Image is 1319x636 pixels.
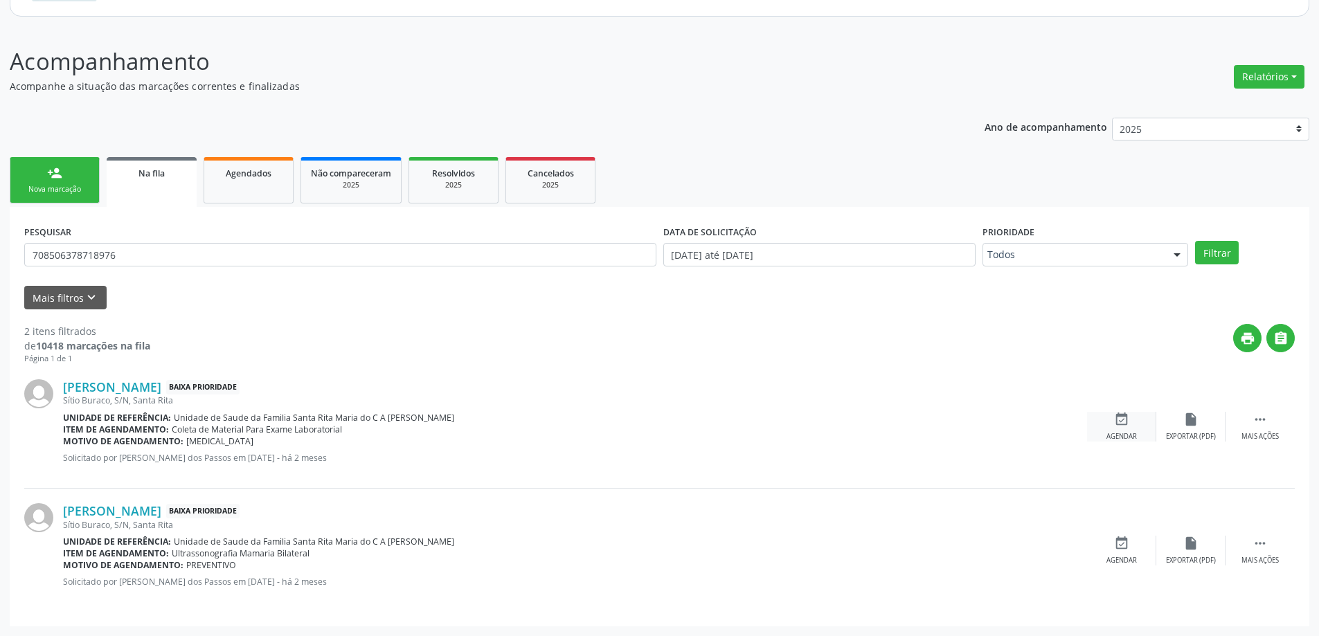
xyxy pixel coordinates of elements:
span: Todos [987,248,1160,262]
div: Exportar (PDF) [1166,432,1216,442]
div: Mais ações [1241,556,1279,565]
b: Motivo de agendamento: [63,435,183,447]
div: Agendar [1106,432,1137,442]
button: Relatórios [1234,65,1304,89]
span: Na fila [138,167,165,179]
div: Agendar [1106,556,1137,565]
span: Ultrassonografia Mamaria Bilateral [172,547,309,559]
span: [MEDICAL_DATA] [186,435,253,447]
div: Exportar (PDF) [1166,556,1216,565]
span: Baixa Prioridade [166,504,240,518]
b: Item de agendamento: [63,424,169,435]
span: Resolvidos [432,167,475,179]
button:  [1266,324,1295,352]
i: event_available [1114,536,1129,551]
div: de [24,338,150,353]
span: PREVENTIVO [186,559,236,571]
b: Unidade de referência: [63,412,171,424]
p: Ano de acompanhamento [985,118,1107,135]
span: Agendados [226,167,271,179]
label: PESQUISAR [24,221,71,243]
div: Sítio Buraco, S/N, Santa Rita [63,519,1087,531]
p: Solicitado por [PERSON_NAME] dos Passos em [DATE] - há 2 meses [63,576,1087,588]
button: Mais filtroskeyboard_arrow_down [24,286,107,310]
span: Unidade de Saude da Familia Santa Rita Maria do C A [PERSON_NAME] [174,412,454,424]
span: Coleta de Material Para Exame Laboratorial [172,424,342,435]
div: 2025 [419,180,488,190]
a: [PERSON_NAME] [63,503,161,518]
span: Unidade de Saude da Familia Santa Rita Maria do C A [PERSON_NAME] [174,536,454,547]
b: Item de agendamento: [63,547,169,559]
i: keyboard_arrow_down [84,290,99,305]
i:  [1273,331,1289,346]
b: Unidade de referência: [63,536,171,547]
input: Selecione um intervalo [663,243,976,266]
span: Não compareceram [311,167,391,179]
div: 2025 [311,180,391,190]
a: [PERSON_NAME] [63,379,161,394]
input: Nome, CNS [24,243,656,266]
p: Acompanhe a situação das marcações correntes e finalizadas [10,79,919,93]
span: Baixa Prioridade [166,380,240,394]
i: insert_drive_file [1183,536,1199,551]
label: DATA DE SOLICITAÇÃO [663,221,757,243]
p: Solicitado por [PERSON_NAME] dos Passos em [DATE] - há 2 meses [63,452,1087,464]
img: img [24,379,53,408]
span: Cancelados [528,167,574,179]
i: insert_drive_file [1183,412,1199,427]
p: Acompanhamento [10,44,919,79]
div: 2025 [516,180,585,190]
div: person_add [47,165,62,181]
img: img [24,503,53,532]
i: event_available [1114,412,1129,427]
div: Nova marcação [20,184,89,194]
i:  [1253,536,1268,551]
i: print [1240,331,1255,346]
b: Motivo de agendamento: [63,559,183,571]
div: Sítio Buraco, S/N, Santa Rita [63,394,1087,406]
div: 2 itens filtrados [24,324,150,338]
button: Filtrar [1195,241,1239,264]
i:  [1253,412,1268,427]
div: Mais ações [1241,432,1279,442]
strong: 10418 marcações na fila [36,339,150,352]
button: print [1233,324,1262,352]
div: Página 1 de 1 [24,353,150,365]
label: Prioridade [982,221,1034,243]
